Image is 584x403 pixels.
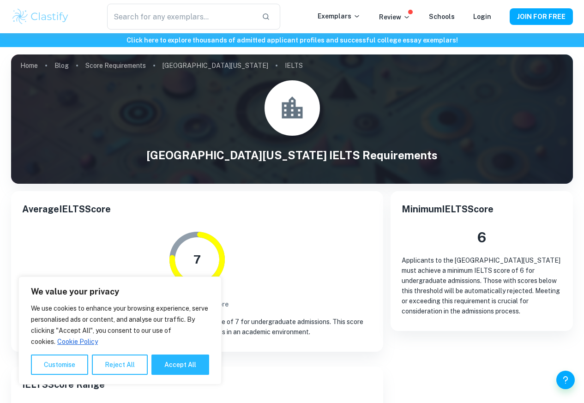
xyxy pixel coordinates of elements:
[402,255,562,316] p: Applicants to the [GEOGRAPHIC_DATA][US_STATE] must achieve a minimum IELTS score of 6 for undergr...
[54,59,69,72] a: Blog
[20,59,38,72] a: Home
[151,355,209,375] button: Accept All
[57,337,98,346] a: Cookie Policy
[556,371,575,389] button: Help and Feedback
[379,12,410,22] p: Review
[22,202,372,216] h2: Average IELTS Score
[18,277,222,385] div: We value your privacy
[193,253,201,266] tspan: 7
[11,7,70,26] img: Clastify logo
[318,11,361,21] p: Exemplars
[11,147,573,163] h1: [GEOGRAPHIC_DATA][US_STATE] IELTS Requirements
[429,13,455,20] a: Schools
[163,59,268,72] a: [GEOGRAPHIC_DATA][US_STATE]
[402,227,562,248] h3: 6
[2,35,582,45] h6: Click here to explore thousands of admitted applicant profiles and successful college essay exemp...
[85,59,146,72] a: Score Requirements
[285,60,303,71] p: IELTS
[22,378,372,391] h2: IELTS Score Range
[92,355,148,375] button: Reject All
[473,13,491,20] a: Login
[510,8,573,25] button: JOIN FOR FREE
[31,303,209,347] p: We use cookies to enhance your browsing experience, serve personalised ads or content, and analys...
[31,355,88,375] button: Customise
[107,4,255,30] input: Search for any exemplars...
[31,286,209,297] p: We value your privacy
[402,202,562,216] h2: Minimum IELTS Score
